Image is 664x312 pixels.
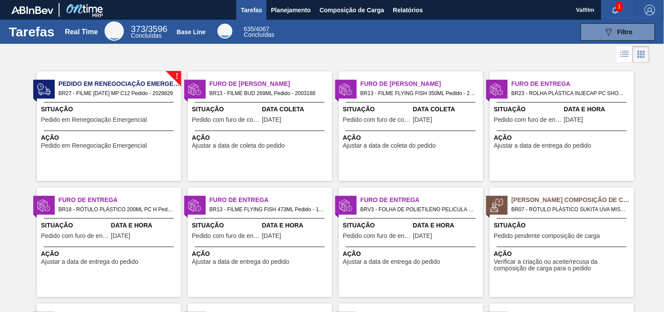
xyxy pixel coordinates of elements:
span: Ajustar a data de entrega do pedido [343,259,441,265]
span: Pedido em Renegociação Emergencial [59,79,181,89]
span: 22/07/2025, [262,233,281,239]
img: TNhmsLtSVTkK8tSr43FrP2fwEKptu5GPRR3wAAAABJRU5ErkJggg== [11,6,53,14]
span: Situação [343,221,411,230]
span: 373 [131,24,145,34]
span: / 4067 [244,25,269,32]
span: BR07 - RÓTULO PLÁSTICO SUKITA UVA MISTA 200ML H Pedido - 2029810 [512,205,627,214]
img: status [339,83,352,96]
span: Ação [494,249,632,259]
span: Pedido pendente composição de carga [494,233,601,239]
span: ! [176,73,178,80]
span: Situação [494,221,632,230]
span: Ação [192,133,330,142]
img: Logout [645,5,655,15]
div: Visão em Lista [617,46,633,63]
span: Pedido com furo de coleta [343,117,411,123]
img: status [188,83,201,96]
span: Pedido com furo de entrega [494,117,562,123]
button: Filtro [581,23,655,41]
span: Data e Hora [413,221,481,230]
span: 04/09/2025, [564,117,583,123]
span: Ação [192,249,330,259]
span: Ação [343,133,481,142]
span: 1 [616,2,623,11]
span: Ação [41,133,179,142]
span: Situação [494,105,562,114]
span: Ajustar a data de coleta do pedido [192,142,285,149]
span: Furo de Entrega [361,195,483,205]
span: / 3596 [131,24,167,34]
span: Data e Hora [564,105,632,114]
span: 19/09/2025, [413,233,432,239]
span: BR13 - FILME BUD 269ML Pedido - 2003188 [210,89,325,98]
img: status [188,199,201,212]
div: Real Time [65,28,98,36]
div: Base Line [218,24,232,39]
span: Data Coleta [413,105,481,114]
span: Ajustar a data de coleta do pedido [343,142,436,149]
img: status [37,83,50,96]
span: Furo de Entrega [210,195,332,205]
span: Furo de Coleta [361,79,483,89]
span: Data Coleta [262,105,330,114]
span: Planejamento [271,5,311,15]
span: 21/09/2025 [413,117,432,123]
span: Furo de Entrega [512,79,634,89]
span: BR27 - FILME BC 473 MP C12 Pedido - 2029829 [59,89,174,98]
span: Concluídas [244,31,274,38]
span: Relatórios [393,5,423,15]
button: Notificações [601,4,629,16]
span: Concluídas [131,32,162,39]
span: Data e Hora [262,221,330,230]
span: Ação [343,249,481,259]
span: Ação [494,133,632,142]
span: Ação [41,249,179,259]
img: status [339,199,352,212]
span: Furo de Entrega [59,195,181,205]
span: BR13 - FILME FLYING FISH 473ML Pedido - 1972005 [210,205,325,214]
span: Pedido com furo de entrega [192,233,260,239]
span: BR13 - FILME FLYING FISH 350ML Pedido - 2010672 [361,89,476,98]
span: Situação [343,105,411,114]
span: Composição de Carga [320,5,384,15]
span: Pedido com furo de entrega [41,233,109,239]
span: Ajustar a data de entrega do pedido [494,142,592,149]
img: status [490,199,503,212]
h1: Tarefas [9,27,55,37]
span: Pedido em Renegociação Emergencial [41,117,147,123]
span: Pedido em Renegociação Emergencial [41,142,147,149]
span: Situação [41,105,179,114]
img: status [37,199,50,212]
span: Situação [41,221,109,230]
span: BR23 - ROLHA PLÁSTICA INJECAP PC SHORT Pedido - 2013903 [512,89,627,98]
span: Verificar a criação ou aceite/recusa da composição de carga para o pedido [494,259,632,272]
span: Situação [192,105,260,114]
img: status [490,83,503,96]
span: Ajustar a data de entrega do pedido [192,259,290,265]
span: BRV3 - FOLHA DE POLIETILENO PELICULA POLIETILEN Pedido - 2031793 [361,205,476,214]
span: Ajustar a data de entrega do pedido [41,259,139,265]
div: Base Line [177,28,206,35]
span: Data e Hora [111,221,179,230]
span: Pedido com furo de entrega [343,233,411,239]
span: 635 [244,25,254,32]
div: Visão em Cards [633,46,650,63]
div: Real Time [105,21,124,41]
div: Base Line [244,26,274,38]
span: BR18 - RÓTULO PLÁSTICO 200ML PC H Pedido - 2008212 [59,205,174,214]
span: 19/09/2025, [111,233,130,239]
span: Situação [192,221,260,230]
span: Tarefas [241,5,262,15]
span: Pedido Aguardando Composição de Carga [512,195,634,205]
span: 07/09/2025 [262,117,281,123]
span: Furo de Coleta [210,79,332,89]
div: Real Time [131,25,167,39]
span: Pedido com furo de coleta [192,117,260,123]
span: Filtro [618,28,633,35]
